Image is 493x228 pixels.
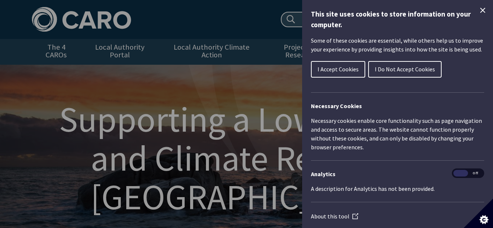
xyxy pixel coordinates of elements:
[311,101,484,110] h2: Necessary Cookies
[311,36,484,54] p: Some of these cookies are essential, while others help us to improve your experience by providing...
[375,65,435,73] span: I Do Not Accept Cookies
[311,61,365,78] button: I Accept Cookies
[311,170,484,178] h3: Analytics
[478,6,487,15] button: Close Cookie Control
[464,199,493,228] button: Set cookie preferences
[311,184,484,193] p: A description for Analytics has not been provided.
[453,170,468,177] span: On
[311,116,484,152] p: Necessary cookies enable core functionality such as page navigation and access to secure areas. T...
[311,213,358,220] a: About this tool
[468,170,483,177] span: Off
[318,65,359,73] span: I Accept Cookies
[368,61,442,78] button: I Do Not Accept Cookies
[311,9,484,30] h1: This site uses cookies to store information on your computer.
